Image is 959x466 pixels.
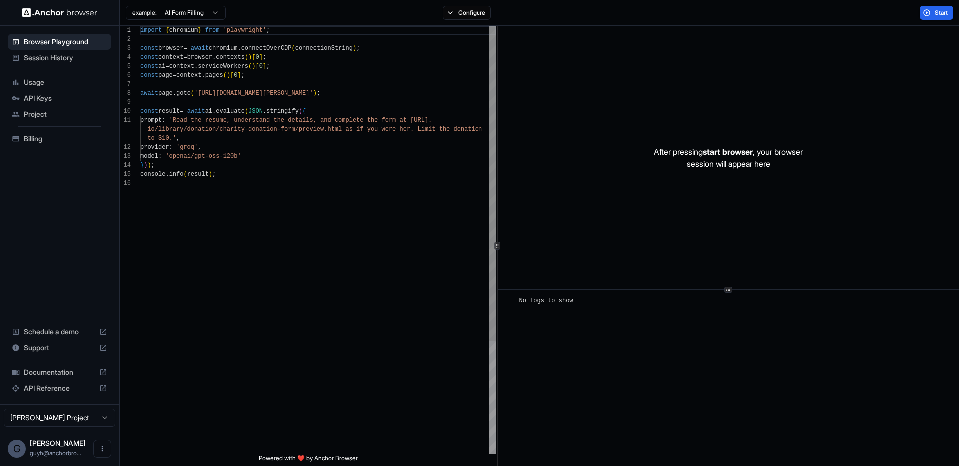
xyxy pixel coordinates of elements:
[183,54,187,61] span: =
[120,26,131,35] div: 1
[245,54,248,61] span: (
[140,153,158,160] span: model
[140,90,158,97] span: await
[147,126,327,133] span: io/library/donation/charity-donation-form/preview.
[8,106,111,122] div: Project
[259,54,263,61] span: ]
[237,45,241,52] span: .
[158,153,162,160] span: :
[120,107,131,116] div: 10
[255,54,259,61] span: 0
[299,108,302,115] span: (
[935,9,949,17] span: Start
[313,90,317,97] span: )
[353,45,356,52] span: )
[920,6,953,20] button: Start
[209,171,212,178] span: )
[169,117,349,124] span: 'Read the resume, understand the details, and comp
[151,162,155,169] span: ;
[165,27,169,34] span: {
[194,90,313,97] span: '[URL][DOMAIN_NAME][PERSON_NAME]'
[263,54,266,61] span: ;
[205,108,212,115] span: ai
[120,116,131,125] div: 11
[212,171,216,178] span: ;
[223,27,266,34] span: 'playwright'
[248,54,252,61] span: )
[180,108,183,115] span: =
[266,27,270,34] span: ;
[144,162,147,169] span: )
[295,45,353,52] span: connectionString
[140,108,158,115] span: const
[24,327,95,337] span: Schedule a demo
[234,72,237,79] span: 0
[120,44,131,53] div: 3
[162,117,165,124] span: :
[24,343,95,353] span: Support
[165,153,241,160] span: 'openai/gpt-oss-120b'
[654,146,803,170] p: After pressing , your browser session will appear here
[173,90,176,97] span: .
[8,440,26,458] div: G
[120,179,131,188] div: 16
[241,72,245,79] span: ;
[120,53,131,62] div: 4
[24,53,107,63] span: Session History
[147,162,151,169] span: )
[443,6,491,20] button: Configure
[223,72,227,79] span: (
[519,297,573,304] span: No logs to show
[198,144,201,151] span: ,
[183,45,187,52] span: =
[158,90,173,97] span: page
[30,439,86,447] span: Guy Hayou
[24,367,95,377] span: Documentation
[120,89,131,98] div: 8
[8,380,111,396] div: API Reference
[8,74,111,90] div: Usage
[259,454,358,466] span: Powered with ❤️ by Anchor Browser
[191,90,194,97] span: (
[266,63,270,70] span: ;
[120,71,131,80] div: 6
[147,135,176,142] span: to $10.'
[349,117,432,124] span: lete the form at [URL].
[169,27,198,34] span: chromium
[158,45,183,52] span: browser
[241,45,292,52] span: connectOverCDP
[194,63,198,70] span: .
[248,63,252,70] span: (
[327,126,482,133] span: html as if you were her. Limit the donation
[169,171,184,178] span: info
[120,152,131,161] div: 13
[230,72,234,79] span: [
[169,63,194,70] span: context
[263,63,266,70] span: ]
[140,117,162,124] span: prompt
[120,62,131,71] div: 5
[158,108,180,115] span: result
[198,27,201,34] span: }
[24,109,107,119] span: Project
[356,45,360,52] span: ;
[317,90,320,97] span: ;
[212,108,216,115] span: .
[176,90,191,97] span: goto
[216,108,245,115] span: evaluate
[165,63,169,70] span: =
[93,440,111,458] button: Open menu
[703,147,753,157] span: start browser
[248,108,263,115] span: JSON
[8,131,111,147] div: Billing
[165,171,169,178] span: .
[132,9,157,17] span: example:
[245,108,248,115] span: (
[227,72,230,79] span: )
[176,72,201,79] span: context
[176,144,198,151] span: 'groq'
[8,324,111,340] div: Schedule a demo
[507,296,512,306] span: ​
[8,50,111,66] div: Session History
[140,144,169,151] span: provider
